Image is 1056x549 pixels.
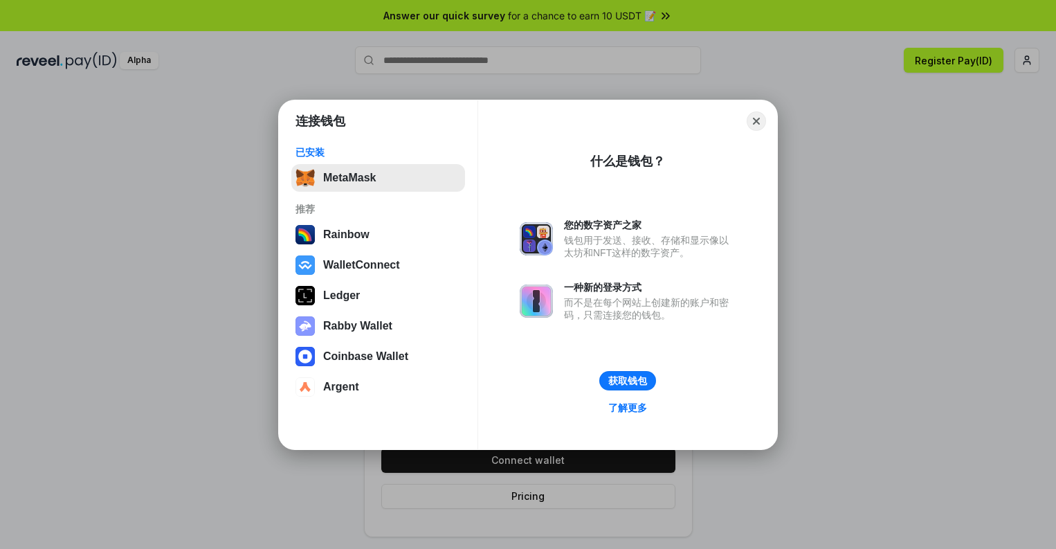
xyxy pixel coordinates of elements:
img: svg+xml,%3Csvg%20xmlns%3D%22http%3A%2F%2Fwww.w3.org%2F2000%2Fsvg%22%20fill%3D%22none%22%20viewBox... [520,285,553,318]
img: svg+xml,%3Csvg%20xmlns%3D%22http%3A%2F%2Fwww.w3.org%2F2000%2Fsvg%22%20fill%3D%22none%22%20viewBox... [295,316,315,336]
div: Ledger [323,289,360,302]
div: 一种新的登录方式 [564,281,736,294]
div: Rabby Wallet [323,320,392,332]
div: Rainbow [323,228,370,241]
a: 了解更多 [600,399,655,417]
div: 了解更多 [608,402,647,414]
h1: 连接钱包 [295,113,345,129]
div: MetaMask [323,172,376,184]
div: 钱包用于发送、接收、存储和显示像以太坊和NFT这样的数字资产。 [564,234,736,259]
img: svg+xml,%3Csvg%20xmlns%3D%22http%3A%2F%2Fwww.w3.org%2F2000%2Fsvg%22%20fill%3D%22none%22%20viewBox... [520,222,553,255]
div: Argent [323,381,359,393]
button: MetaMask [291,164,465,192]
button: Ledger [291,282,465,309]
div: WalletConnect [323,259,400,271]
button: Rabby Wallet [291,312,465,340]
div: 推荐 [295,203,461,215]
img: svg+xml,%3Csvg%20width%3D%22120%22%20height%3D%22120%22%20viewBox%3D%220%200%20120%20120%22%20fil... [295,225,315,244]
div: 什么是钱包？ [590,153,665,170]
img: svg+xml,%3Csvg%20xmlns%3D%22http%3A%2F%2Fwww.w3.org%2F2000%2Fsvg%22%20width%3D%2228%22%20height%3... [295,286,315,305]
button: 获取钱包 [599,371,656,390]
img: svg+xml,%3Csvg%20width%3D%2228%22%20height%3D%2228%22%20viewBox%3D%220%200%2028%2028%22%20fill%3D... [295,347,315,366]
div: Coinbase Wallet [323,350,408,363]
button: WalletConnect [291,251,465,279]
div: 您的数字资产之家 [564,219,736,231]
img: svg+xml,%3Csvg%20width%3D%2228%22%20height%3D%2228%22%20viewBox%3D%220%200%2028%2028%22%20fill%3D... [295,377,315,397]
div: 而不是在每个网站上创建新的账户和密码，只需连接您的钱包。 [564,296,736,321]
button: Close [747,111,766,131]
button: Rainbow [291,221,465,249]
img: svg+xml,%3Csvg%20fill%3D%22none%22%20height%3D%2233%22%20viewBox%3D%220%200%2035%2033%22%20width%... [295,168,315,188]
div: 已安装 [295,146,461,159]
img: svg+xml,%3Csvg%20width%3D%2228%22%20height%3D%2228%22%20viewBox%3D%220%200%2028%2028%22%20fill%3D... [295,255,315,275]
button: Coinbase Wallet [291,343,465,370]
div: 获取钱包 [608,375,647,387]
button: Argent [291,373,465,401]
